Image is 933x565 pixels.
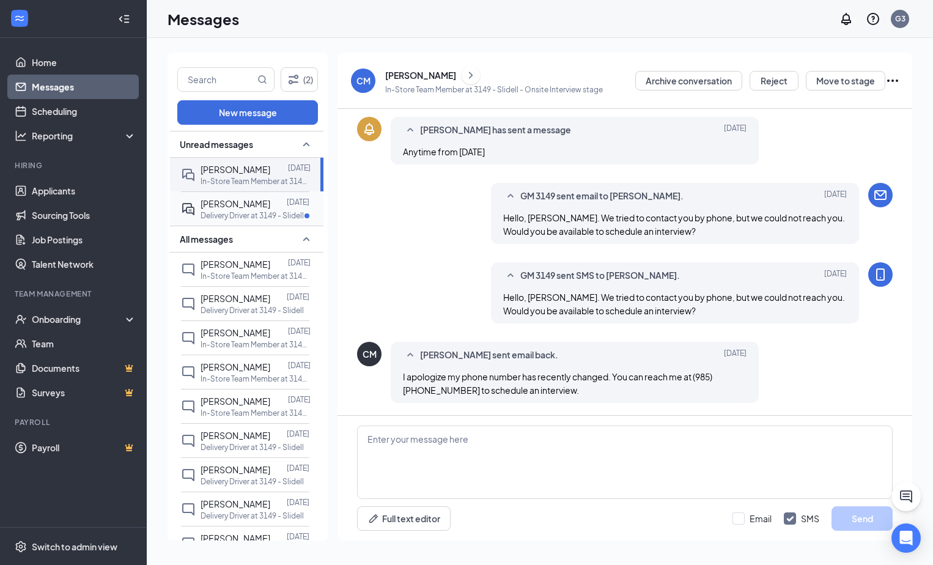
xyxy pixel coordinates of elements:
[181,331,196,345] svg: ChatInactive
[281,67,318,92] button: Filter (2)
[385,69,456,81] div: [PERSON_NAME]
[257,75,267,84] svg: MagnifyingGlass
[32,313,126,325] div: Onboarding
[288,360,311,371] p: [DATE]
[635,71,742,90] button: Archive conversation
[363,348,377,360] div: CM
[357,506,451,531] button: Full text editorPen
[895,13,905,24] div: G3
[32,541,117,553] div: Switch to admin view
[201,361,270,372] span: [PERSON_NAME]
[201,305,304,316] p: Delivery Driver at 3149 - Slidell
[839,12,854,26] svg: Notifications
[32,75,136,99] a: Messages
[891,482,921,511] button: ChatActive
[299,232,314,246] svg: SmallChevronUp
[287,531,309,542] p: [DATE]
[201,476,304,487] p: Delivery Driver at 3149 - Slidell
[177,100,318,125] button: New message
[32,227,136,252] a: Job Postings
[15,130,27,142] svg: Analysis
[503,268,518,283] svg: SmallChevronUp
[201,442,304,452] p: Delivery Driver at 3149 - Slidell
[866,12,880,26] svg: QuestionInfo
[286,72,301,87] svg: Filter
[201,464,270,475] span: [PERSON_NAME]
[32,331,136,356] a: Team
[201,498,270,509] span: [PERSON_NAME]
[201,176,311,186] p: In-Store Team Member at 3149 - Slidell
[181,168,196,182] svg: DoubleChat
[403,371,712,396] span: I apologize my phone number has recently changed. You can reach me at (985) [PHONE_NUMBER] to sch...
[201,271,311,281] p: In-Store Team Member at 3149 - Slidell
[181,202,196,216] svg: ActiveDoubleChat
[824,268,847,283] span: [DATE]
[824,189,847,204] span: [DATE]
[181,365,196,380] svg: ChatInactive
[180,138,253,150] span: Unread messages
[201,259,270,270] span: [PERSON_NAME]
[32,380,136,405] a: SurveysCrown
[891,523,921,553] div: Open Intercom Messenger
[832,506,893,531] button: Send
[356,75,371,87] div: CM
[32,356,136,380] a: DocumentsCrown
[503,212,845,237] span: Hello, [PERSON_NAME]. We tried to contact you by phone, but we could not reach you. Would you be ...
[32,99,136,124] a: Scheduling
[201,164,270,175] span: [PERSON_NAME]
[403,146,485,157] span: Anytime from [DATE]
[287,429,309,439] p: [DATE]
[873,267,888,282] svg: MobileSms
[287,497,309,508] p: [DATE]
[873,188,888,202] svg: Email
[32,130,137,142] div: Reporting
[503,189,518,204] svg: SmallChevronUp
[168,9,239,29] h1: Messages
[367,512,380,525] svg: Pen
[32,179,136,203] a: Applicants
[181,502,196,517] svg: ChatInactive
[750,71,798,90] button: Reject
[201,293,270,304] span: [PERSON_NAME]
[462,66,480,84] button: ChevronRight
[299,137,314,152] svg: SmallChevronUp
[362,122,377,136] svg: Bell
[287,292,309,302] p: [DATE]
[288,257,311,268] p: [DATE]
[420,123,571,138] span: [PERSON_NAME] has sent a message
[201,408,311,418] p: In-Store Team Member at 3149 - Slidell
[403,348,418,363] svg: SmallChevronUp
[32,252,136,276] a: Talent Network
[15,289,134,299] div: Team Management
[201,430,270,441] span: [PERSON_NAME]
[806,71,885,90] button: Move to stage
[287,197,309,207] p: [DATE]
[15,417,134,427] div: Payroll
[201,396,270,407] span: [PERSON_NAME]
[503,292,845,316] span: Hello, [PERSON_NAME]. We tried to contact you by phone, but we could not reach you. Would you be ...
[15,160,134,171] div: Hiring
[520,268,680,283] span: GM 3149 sent SMS to [PERSON_NAME].
[288,394,311,405] p: [DATE]
[201,511,304,521] p: Delivery Driver at 3149 - Slidell
[15,541,27,553] svg: Settings
[181,297,196,311] svg: ChatInactive
[201,210,304,221] p: Delivery Driver at 3149 - Slidell
[181,399,196,414] svg: ChatInactive
[178,68,255,91] input: Search
[287,463,309,473] p: [DATE]
[181,434,196,448] svg: ChatInactive
[181,536,196,551] svg: ChatInactive
[181,262,196,277] svg: ChatInactive
[32,203,136,227] a: Sourcing Tools
[201,198,270,209] span: [PERSON_NAME]
[885,73,900,88] svg: Ellipses
[520,189,684,204] span: GM 3149 sent email to [PERSON_NAME].
[201,533,270,544] span: [PERSON_NAME]
[181,468,196,482] svg: ChatInactive
[201,339,311,350] p: In-Store Team Member at 3149 - Slidell
[403,123,418,138] svg: SmallChevronUp
[201,327,270,338] span: [PERSON_NAME]
[465,68,477,83] svg: ChevronRight
[724,348,747,363] span: [DATE]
